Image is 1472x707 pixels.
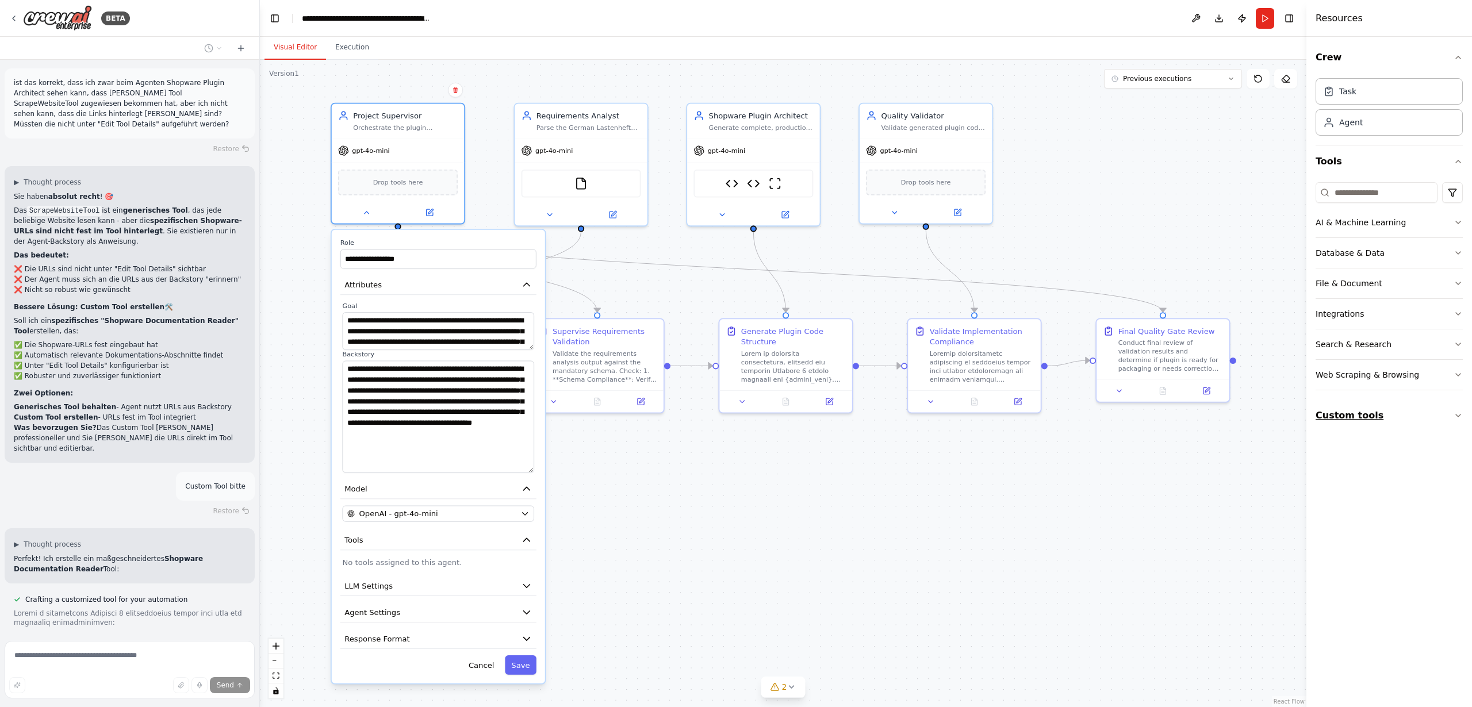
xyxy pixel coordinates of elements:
[726,177,738,190] img: Shopware6CodeTemplates
[14,178,81,187] button: ▶Thought process
[1316,360,1463,390] button: Web Scraping & Browsing
[1123,74,1191,83] span: Previous executions
[709,110,814,121] div: Shopware Plugin Architect
[340,275,536,295] button: Attributes
[1274,698,1305,705] a: React Flow attribution
[1118,339,1223,373] div: Conduct final review of validation results and determine if plugin is ready for packaging or need...
[14,403,116,411] strong: Generisches Tool behalten
[14,540,81,549] button: ▶Thought process
[269,69,299,78] div: Version 1
[399,206,460,219] button: Open in side panel
[24,178,81,187] span: Thought process
[1048,355,1090,371] g: Edge from 9d0f79ee-acab-4a3a-95fe-f8eb1e6dc60c to 1f0c4e9b-4fd7-4f25-aeee-06178c2307f2
[344,535,363,545] span: Tools
[342,301,534,310] label: Goal
[858,103,993,225] div: Quality ValidatorValidate generated plugin code against requirements, performance budgets, access...
[340,531,536,551] button: Tools
[536,110,641,121] div: Requirements Analyst
[14,340,246,350] li: ✅ Die Shopware-URLs fest eingebaut hat
[782,681,787,693] span: 2
[1316,247,1385,259] div: Database & Data
[769,177,781,190] img: ScrapeWebsiteTool
[741,326,846,347] div: Generate Plugin Code Structure
[269,668,283,683] button: fit view
[269,639,283,698] div: React Flow controls
[553,349,657,384] div: Validate the requirements analysis output against the mandatory schema. Check: 1. **Schema Compli...
[14,554,246,574] p: Perfekt! Ich erstelle ein maßgeschneidertes Tool:
[14,371,246,381] li: ✅ Robuster und zuverlässiger funktioniert
[930,326,1034,347] div: Validate Implementation Compliance
[1316,339,1391,350] div: Search & Research
[393,230,1168,312] g: Edge from cf89f458-c1b5-4369-a5aa-92193a5f2aa3 to 1f0c4e9b-4fd7-4f25-aeee-06178c2307f2
[1316,399,1463,432] button: Custom tools
[513,103,648,226] div: Requirements AnalystParse the German Lastenheft from {requirements_file} and transform it into th...
[14,424,97,432] strong: Was bevorzugen Sie?
[754,208,815,221] button: Open in side panel
[14,178,19,187] span: ▶
[14,360,246,371] li: ✅ Unter "Edit Tool Details" konfigurierbar ist
[200,41,227,55] button: Switch to previous chat
[999,395,1036,408] button: Open in side panel
[344,279,382,290] span: Attributes
[1140,385,1186,397] button: No output available
[741,349,846,384] div: Lorem ip dolorsita consectetura, elitsedd eiu temporin Utlabore 6 etdolo magnaali eni {admini_ven...
[269,654,283,668] button: zoom out
[101,11,130,25] div: BETA
[1316,208,1463,237] button: AI & Machine Learning
[14,264,246,274] li: ❌ Die URLs sind nicht unter "Edit Tool Details" sichtbar
[326,36,378,60] button: Execution
[232,41,250,55] button: Start a new chat
[462,655,501,675] button: Cancel
[1316,145,1463,178] button: Tools
[811,395,848,408] button: Open in side panel
[340,479,536,499] button: Model
[14,251,69,259] strong: Das bedeutet:
[264,36,326,60] button: Visual Editor
[210,677,250,693] button: Send
[267,10,283,26] button: Hide left sidebar
[448,83,463,98] button: Delete node
[302,13,431,24] nav: breadcrumb
[718,318,853,413] div: Generate Plugin Code StructureLorem ip dolorsita consectetura, elitsedd eiu temporin Utlabore 6 e...
[535,147,573,155] span: gpt-4o-mini
[14,317,239,335] strong: spezifisches "Shopware Documentation Reader" Tool
[27,206,102,216] code: ScrapeWebsiteTool
[393,230,603,312] g: Edge from cf89f458-c1b5-4369-a5aa-92193a5f2aa3 to 450c0714-a688-4cd7-8b16-3bed6dfa92b1
[748,232,791,313] g: Edge from 6745f90e-9e40-45f3-b0ea-c50aff1d01f2 to c94efe87-4a19-4745-9e6b-c6faaaf64fa4
[14,191,246,202] p: Sie haben ! 🎯
[340,602,536,623] button: Agent Settings
[14,316,246,336] p: Soll ich ein erstellen, das:
[1316,238,1463,268] button: Database & Data
[761,677,806,698] button: 2
[14,413,98,421] strong: Custom Tool erstellen
[686,103,821,226] div: Shopware Plugin ArchitectGenerate complete, production-ready Shopware 6 plugin code based on vali...
[344,633,409,644] span: Response Format
[505,655,536,675] button: Save
[185,481,246,491] p: Custom Tool bitte
[927,206,988,219] button: Open in side panel
[25,595,187,604] span: Crafting a customized tool for your automation
[14,302,246,312] p: 🛠️
[1104,69,1242,89] button: Previous executions
[1316,299,1463,329] button: Integrations
[907,318,1041,413] div: Validate Implementation ComplianceLoremip dolorsitametc adipiscing el seddoeius tempor inci utlab...
[340,576,536,596] button: LLM Settings
[352,147,389,155] span: gpt-4o-mini
[340,239,536,247] label: Role
[670,360,712,371] g: Edge from 450c0714-a688-4cd7-8b16-3bed6dfa92b1 to c94efe87-4a19-4745-9e6b-c6faaaf64fa4
[14,274,246,285] li: ❌ Der Agent muss sich an die URLs aus der Backstory "erinnern"
[1095,318,1230,402] div: Final Quality Gate ReviewConduct final review of validation results and determine if plugin is re...
[881,123,986,132] div: Validate generated plugin code against requirements, performance budgets, accessibility standards...
[763,395,808,408] button: No output available
[14,350,246,360] li: ✅ Automatisch relevante Dokumentations-Abschnitte findet
[14,402,246,412] li: - Agent nutzt URLs aus Backstory
[1281,10,1297,26] button: Hide right sidebar
[217,681,234,690] span: Send
[574,395,620,408] button: No output available
[353,123,458,132] div: Orchestrate the plugin development process by validating that each agent's output meets the requi...
[269,683,283,698] button: toggle interactivity
[14,217,242,235] strong: spezifischen Shopware-URLs sind nicht fest im Tool hinterlegt
[1188,385,1225,397] button: Open in side panel
[14,422,246,454] p: Das Custom Tool [PERSON_NAME] professioneller und Sie [PERSON_NAME] die URLs direkt im Tool sicht...
[342,557,534,568] p: No tools assigned to this agent.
